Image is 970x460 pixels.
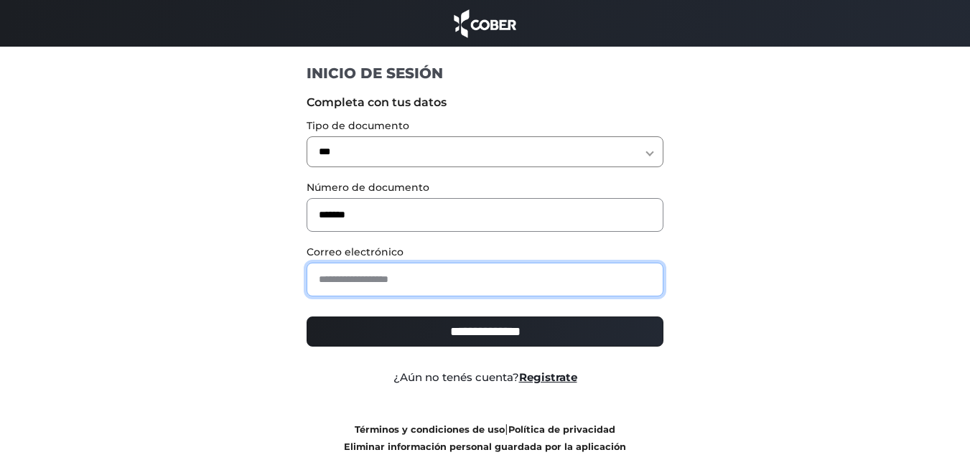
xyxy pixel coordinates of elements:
div: | [296,421,674,455]
a: Registrate [519,370,577,384]
h1: INICIO DE SESIÓN [307,64,663,83]
a: Términos y condiciones de uso [355,424,505,435]
a: Eliminar información personal guardada por la aplicación [344,441,626,452]
label: Correo electrónico [307,245,663,260]
label: Número de documento [307,180,663,195]
label: Completa con tus datos [307,94,663,111]
label: Tipo de documento [307,118,663,133]
a: Política de privacidad [508,424,615,435]
img: cober_marca.png [450,7,521,39]
div: ¿Aún no tenés cuenta? [296,370,674,386]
